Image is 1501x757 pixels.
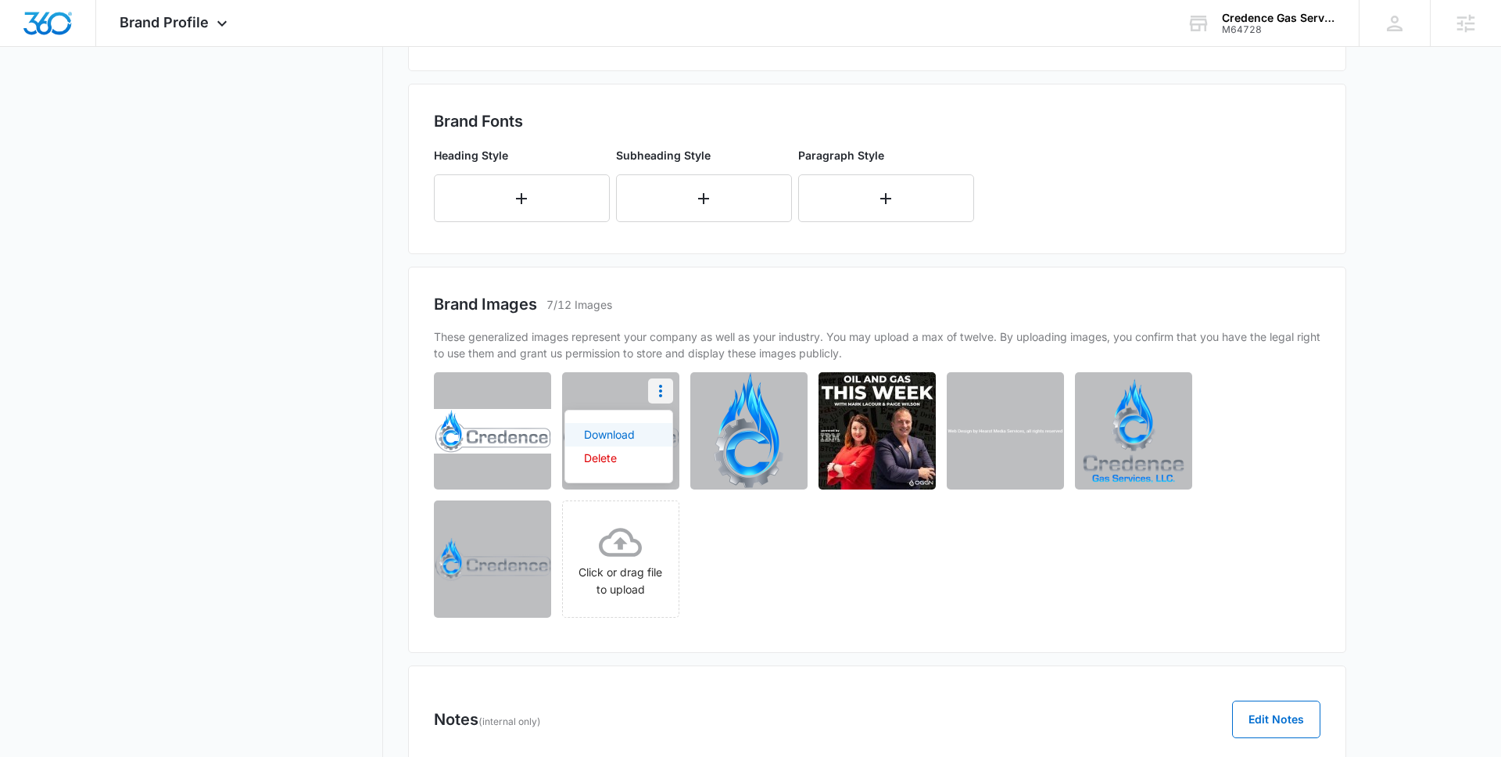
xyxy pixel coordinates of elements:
img: User uploaded image [711,372,787,490]
button: Delete [565,447,672,470]
div: Click or drag file to upload [563,521,679,598]
div: Delete [584,453,635,464]
span: Brand Profile [120,14,209,30]
span: (internal only) [478,716,541,727]
div: Download [584,429,635,440]
p: Heading Style [434,147,610,163]
img: User uploaded image [819,372,936,490]
h2: Brand Fonts [434,109,1320,133]
p: Subheading Style [616,147,792,163]
button: More [648,378,673,404]
button: Download [565,423,672,447]
h3: Notes [434,708,541,731]
img: User uploaded image [947,429,1064,434]
a: Download [584,423,654,447]
img: User uploaded image [434,409,551,454]
div: account id [1222,24,1336,35]
p: These generalized images represent your company as well as your industry. You may upload a max of... [434,328,1320,361]
img: User uploaded image [562,409,679,454]
h2: Brand Images [434,292,537,316]
p: Paragraph Style [798,147,974,163]
button: Edit Notes [1232,701,1320,738]
img: User uploaded image [434,537,551,582]
div: account name [1222,12,1336,24]
p: 7/12 Images [546,296,612,313]
span: Click or drag file to upload [563,501,679,617]
img: User uploaded image [1075,378,1192,484]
